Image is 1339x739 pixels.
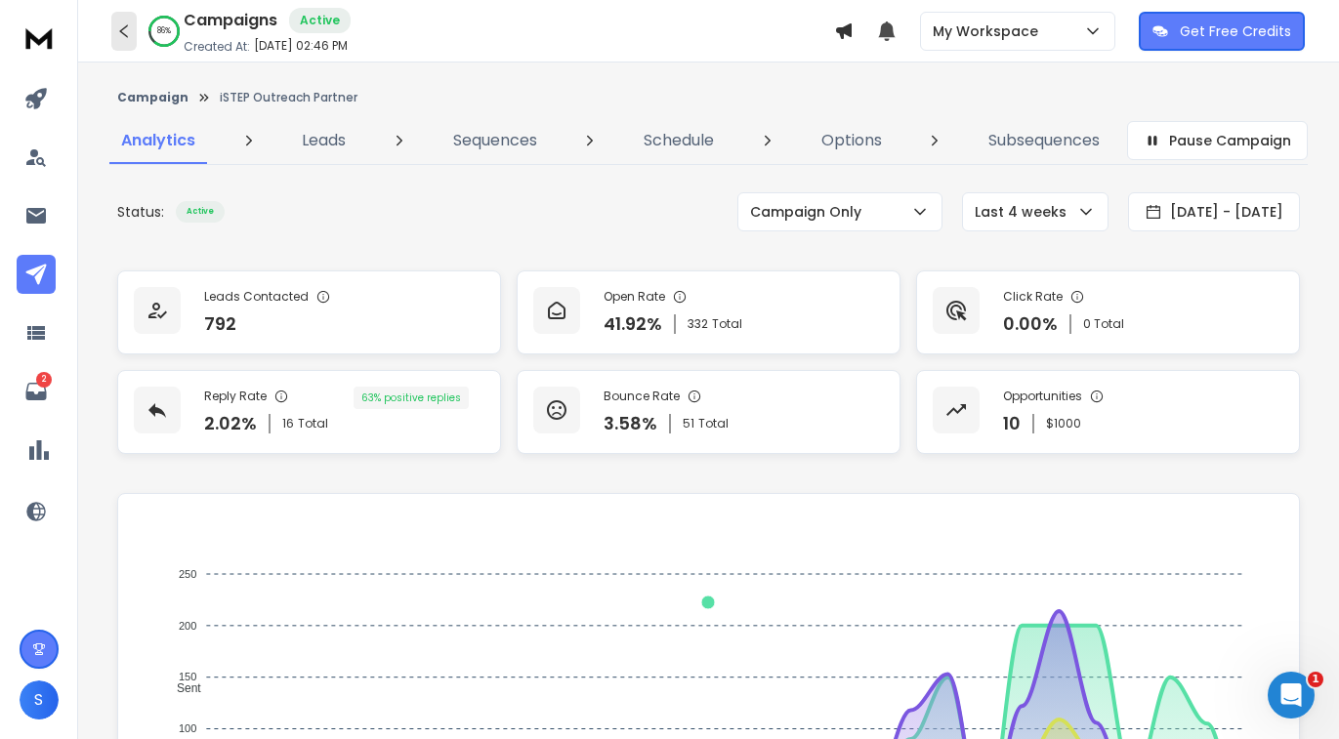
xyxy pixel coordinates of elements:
button: [DATE] - [DATE] [1128,192,1300,231]
a: 2 [17,372,56,411]
p: 792 [204,310,236,338]
span: Total [712,316,742,332]
p: 3.58 % [604,410,657,437]
p: Status: [117,202,164,222]
div: Active [289,8,351,33]
tspan: 250 [179,568,196,580]
p: iSTEP Outreach Partner [220,90,357,105]
p: Sequences [453,129,537,152]
a: Options [810,117,894,164]
button: S [20,680,59,719]
p: Campaign Only [750,202,869,222]
button: Get Free Credits [1139,12,1305,51]
a: Opportunities10$1000 [916,370,1300,454]
a: Open Rate41.92%332Total [517,270,900,354]
button: Campaign [117,90,188,105]
button: Pause Campaign [1127,121,1308,160]
p: 0.00 % [1003,310,1058,338]
p: 86 % [157,25,171,37]
p: 10 [1003,410,1021,437]
p: 41.92 % [604,310,662,338]
span: Total [698,416,729,431]
p: Get Free Credits [1180,21,1291,41]
p: Open Rate [604,289,665,305]
tspan: 200 [179,620,196,632]
p: [DATE] 02:46 PM [254,38,348,54]
tspan: 100 [179,722,196,734]
p: 2 [36,372,52,388]
p: Created At: [184,39,250,55]
h1: Campaigns [184,9,277,32]
span: 332 [688,316,708,332]
div: 63 % positive replies [354,387,469,409]
p: Opportunities [1003,389,1082,404]
span: 1 [1308,672,1323,687]
p: Reply Rate [204,389,267,404]
a: Schedule [632,117,726,164]
a: Reply Rate2.02%16Total63% positive replies [117,370,501,454]
p: Leads [302,129,346,152]
a: Subsequences [977,117,1111,164]
a: Bounce Rate3.58%51Total [517,370,900,454]
p: Schedule [644,129,714,152]
p: Options [821,129,882,152]
span: 51 [683,416,694,431]
span: Sent [162,681,201,695]
p: 0 Total [1083,316,1124,332]
a: Click Rate0.00%0 Total [916,270,1300,354]
img: logo [20,20,59,56]
p: Analytics [121,129,195,152]
a: Sequences [441,117,549,164]
p: 2.02 % [204,410,257,437]
p: Last 4 weeks [975,202,1074,222]
p: Bounce Rate [604,389,680,404]
a: Analytics [109,117,207,164]
p: Click Rate [1003,289,1063,305]
a: Leads [290,117,357,164]
p: Subsequences [988,129,1100,152]
div: Active [176,201,225,223]
span: 16 [282,416,294,431]
span: Total [298,416,328,431]
iframe: Intercom live chat [1268,672,1315,718]
tspan: 150 [179,671,196,682]
p: $ 1000 [1046,416,1081,431]
a: Leads Contacted792 [117,270,501,354]
p: Leads Contacted [204,289,309,305]
p: My Workspace [933,21,1046,41]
